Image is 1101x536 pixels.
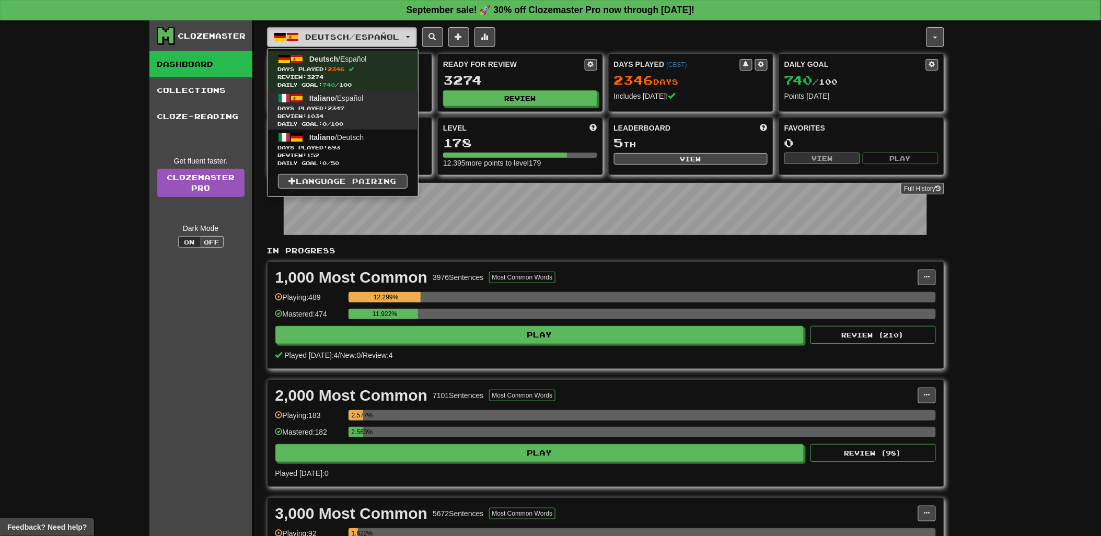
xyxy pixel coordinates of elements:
button: Most Common Words [489,390,556,401]
span: Daily Goal: / 100 [278,120,408,128]
div: 2.563% [352,427,364,437]
a: Deutsch/EspañolDays Played:2346 Review:3274Daily Goal:740/100 [268,51,418,90]
span: Days Played: [278,65,408,73]
div: Get fluent faster. [157,156,245,166]
div: 3,000 Most Common [275,506,428,521]
span: Review: 1034 [278,112,408,120]
a: Collections [149,77,252,103]
span: Review: 4 [363,351,393,359]
div: 12.299% [352,292,421,302]
span: / Español [309,55,367,63]
span: 740 [784,73,813,87]
button: Search sentences [422,27,443,47]
button: Review (210) [810,326,936,344]
button: Review [443,90,597,106]
span: Played [DATE]: 4 [284,351,338,359]
span: Leaderboard [614,123,671,133]
button: Full History [901,183,944,194]
a: Italiano/EspañolDays Played:2347 Review:1034Daily Goal:0/100 [268,90,418,130]
button: Play [275,444,804,462]
div: Playing: 489 [275,292,343,309]
span: Score more points to level up [590,123,597,133]
div: Dark Mode [157,223,245,234]
div: 178 [443,136,597,149]
a: (CEST) [666,61,687,68]
button: Off [201,236,224,248]
span: Days Played: [278,144,408,152]
span: / Deutsch [309,133,364,142]
div: 7101 Sentences [433,390,483,401]
div: 2,000 Most Common [275,388,428,403]
span: Review: 152 [278,152,408,159]
span: New: 0 [340,351,361,359]
div: Playing: 183 [275,410,343,427]
button: Add sentence to collection [448,27,469,47]
a: ClozemasterPro [157,169,245,197]
button: View [614,153,768,165]
div: 3976 Sentences [433,272,483,283]
span: 0 [323,121,327,127]
span: 5 [614,135,624,150]
span: 740 [323,81,335,88]
span: This week in points, UTC [760,123,768,133]
span: Deutsch / Español [305,32,399,41]
div: Ready for Review [443,59,585,69]
a: Language Pairing [278,174,408,189]
span: Level [443,123,467,133]
div: 2.577% [352,410,364,421]
span: Italiano [309,94,335,102]
span: / [338,351,340,359]
span: Open feedback widget [7,522,87,532]
div: 11.922% [352,309,419,319]
div: 5672 Sentences [433,508,483,519]
span: Review: 3274 [278,73,408,81]
div: Mastered: 182 [275,427,343,444]
span: 0 [323,160,327,166]
span: 2346 [614,73,654,87]
div: 12.395 more points to level 179 [443,158,597,168]
a: Italiano/DeutschDays Played:693 Review:152Daily Goal:0/50 [268,130,418,169]
a: Dashboard [149,51,252,77]
div: 1,000 Most Common [275,270,428,285]
strong: September sale! 🚀 30% off Clozemaster Pro now through [DATE]! [407,5,695,15]
div: Includes [DATE]! [614,91,768,101]
div: th [614,136,768,150]
span: Days Played: [278,104,408,112]
p: In Progress [267,246,944,256]
span: 693 [328,144,341,150]
button: Most Common Words [489,272,556,283]
button: More stats [474,27,495,47]
button: Play [275,326,804,344]
span: Played [DATE]: 0 [275,469,329,477]
div: 3274 [443,74,597,87]
a: Cloze-Reading [149,103,252,130]
span: / 100 [784,77,838,86]
span: Italiano [309,133,335,142]
button: Most Common Words [489,508,556,519]
div: Clozemaster [178,31,246,41]
div: Days Played [614,59,740,69]
button: On [178,236,201,248]
button: Review (98) [810,444,936,462]
button: Play [863,153,938,164]
span: / [361,351,363,359]
div: Day s [614,74,768,87]
div: Favorites [784,123,938,133]
span: Daily Goal: / 100 [278,81,408,89]
div: Points [DATE] [784,91,938,101]
div: 0 [784,136,938,149]
div: Daily Goal [784,59,926,71]
button: Deutsch/Español [267,27,417,47]
div: Mastered: 474 [275,309,343,326]
span: 2346 [328,66,345,72]
span: / Español [309,94,364,102]
span: 2347 [328,105,345,111]
span: Deutsch [309,55,338,63]
button: View [784,153,860,164]
span: Daily Goal: / 50 [278,159,408,167]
